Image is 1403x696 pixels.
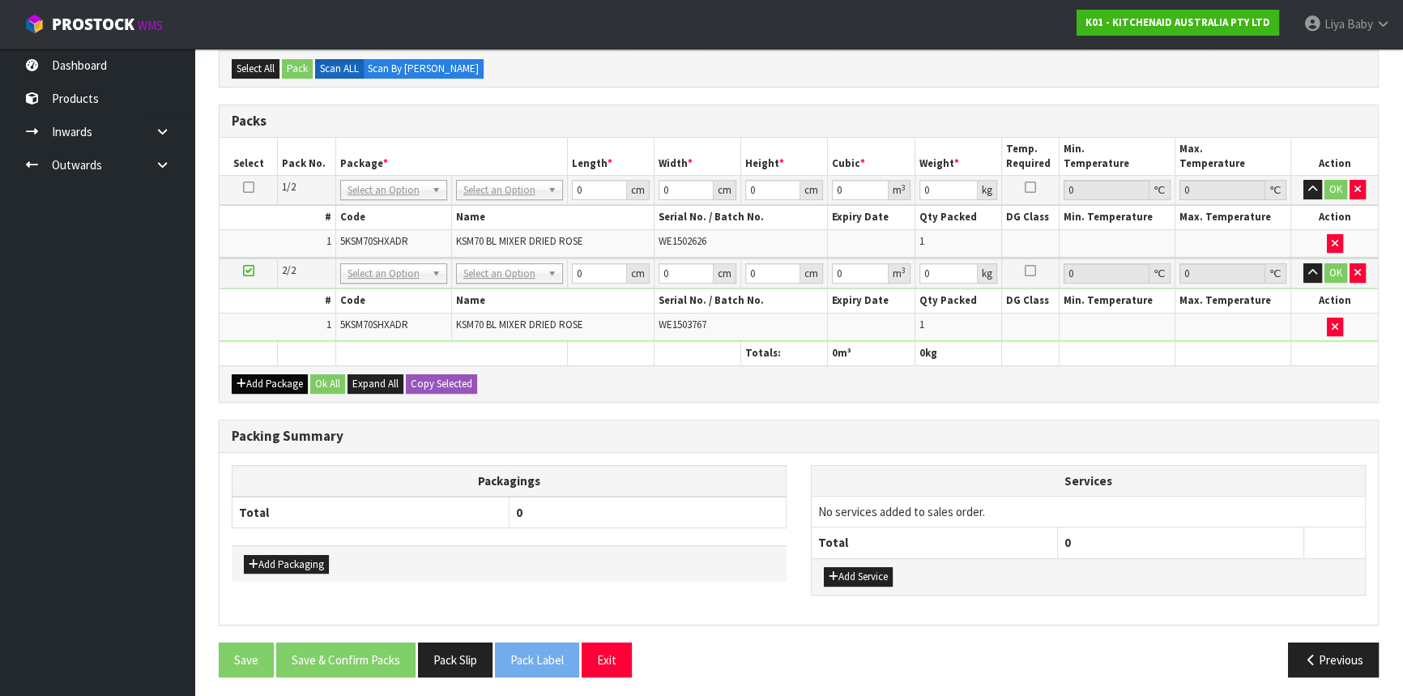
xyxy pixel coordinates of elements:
[52,14,134,35] span: ProStock
[456,318,583,331] span: KSM70 BL MIXER DRIED ROSE
[406,374,477,394] button: Copy Selected
[232,465,787,497] th: Packagings
[654,289,828,313] th: Serial No. / Batch No.
[915,206,1001,229] th: Qty Packed
[714,180,736,200] div: cm
[1288,643,1379,677] button: Previous
[828,206,915,229] th: Expiry Date
[915,138,1001,176] th: Weight
[828,289,915,313] th: Expiry Date
[812,496,1365,527] td: No services added to sales order.
[654,138,740,176] th: Width
[1001,289,1060,313] th: DG Class
[902,265,906,275] sup: 3
[232,113,1366,129] h3: Packs
[282,59,313,79] button: Pack
[1324,263,1347,283] button: OK
[832,346,838,360] span: 0
[418,643,493,677] button: Pack Slip
[1175,289,1291,313] th: Max. Temperature
[919,234,924,248] span: 1
[278,138,336,176] th: Pack No.
[915,289,1001,313] th: Qty Packed
[812,527,1058,558] th: Total
[1064,535,1071,550] span: 0
[741,138,828,176] th: Height
[1265,263,1286,284] div: ℃
[363,59,484,79] label: Scan By [PERSON_NAME]
[276,643,416,677] button: Save & Confirm Packs
[1291,206,1378,229] th: Action
[1324,180,1347,199] button: OK
[340,234,408,248] span: 5KSM70SHXADR
[919,318,924,331] span: 1
[451,289,654,313] th: Name
[335,138,567,176] th: Package
[567,138,654,176] th: Length
[1149,180,1171,200] div: ℃
[741,342,828,365] th: Totals:
[1291,289,1378,313] th: Action
[659,234,706,248] span: WE1502626
[232,59,279,79] button: Select All
[1175,206,1291,229] th: Max. Temperature
[824,567,893,587] button: Add Service
[220,138,278,176] th: Select
[1085,15,1270,29] strong: K01 - KITCHENAID AUSTRALIA PTY LTD
[335,206,451,229] th: Code
[800,180,823,200] div: cm
[220,289,335,313] th: #
[915,342,1001,365] th: kg
[310,374,345,394] button: Ok All
[282,180,296,194] span: 1/2
[828,342,915,365] th: m³
[1347,16,1373,32] span: Baby
[219,643,274,677] button: Save
[1001,138,1060,176] th: Temp. Required
[495,643,579,677] button: Pack Label
[326,318,331,331] span: 1
[282,263,296,277] span: 2/2
[902,182,906,193] sup: 3
[335,289,451,313] th: Code
[326,234,331,248] span: 1
[889,263,910,284] div: m
[220,206,335,229] th: #
[889,180,910,200] div: m
[627,263,650,284] div: cm
[1265,180,1286,200] div: ℃
[348,374,403,394] button: Expand All
[138,18,163,33] small: WMS
[1060,289,1175,313] th: Min. Temperature
[978,263,997,284] div: kg
[1324,16,1345,32] span: Liya
[348,264,425,284] span: Select an Option
[1077,10,1279,36] a: K01 - KITCHENAID AUSTRALIA PTY LTD
[456,234,583,248] span: KSM70 BL MIXER DRIED ROSE
[582,643,632,677] button: Exit
[714,263,736,284] div: cm
[451,206,654,229] th: Name
[463,181,541,200] span: Select an Option
[516,505,522,520] span: 0
[463,264,541,284] span: Select an Option
[315,59,364,79] label: Scan ALL
[978,180,997,200] div: kg
[232,374,308,394] button: Add Package
[654,206,828,229] th: Serial No. / Batch No.
[1001,206,1060,229] th: DG Class
[24,14,45,34] img: cube-alt.png
[352,377,399,391] span: Expand All
[232,429,1366,444] h3: Packing Summary
[244,555,329,574] button: Add Packaging
[659,318,706,331] span: WE1503767
[1060,206,1175,229] th: Min. Temperature
[919,346,925,360] span: 0
[232,497,510,528] th: Total
[348,181,425,200] span: Select an Option
[812,466,1365,497] th: Services
[1149,263,1171,284] div: ℃
[1060,138,1175,176] th: Min. Temperature
[828,138,915,176] th: Cubic
[1175,138,1291,176] th: Max. Temperature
